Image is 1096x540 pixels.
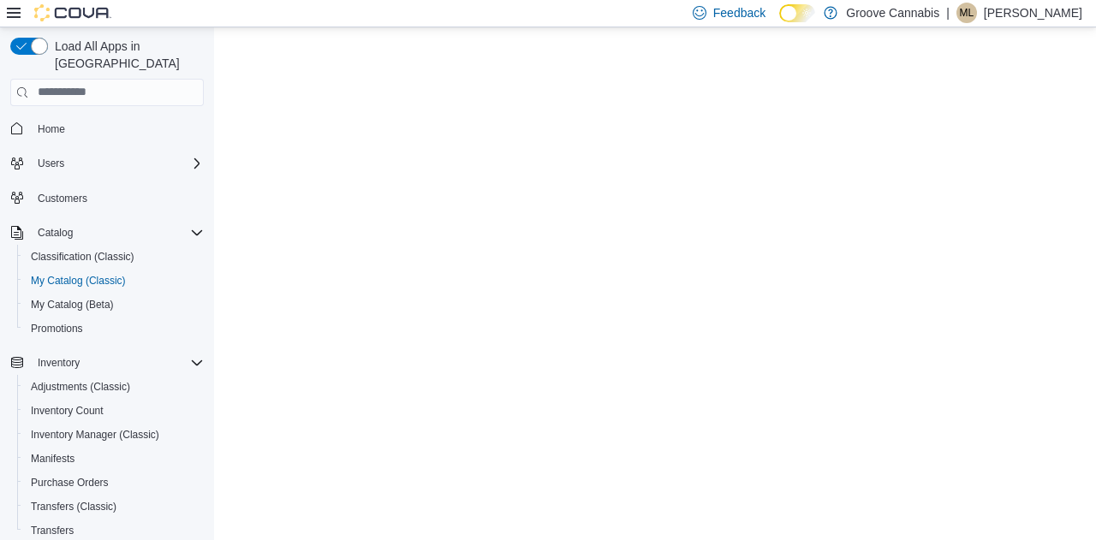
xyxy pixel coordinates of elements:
[48,38,204,72] span: Load All Apps in [GEOGRAPHIC_DATA]
[31,404,104,418] span: Inventory Count
[31,188,94,209] a: Customers
[24,472,116,493] a: Purchase Orders
[17,447,211,471] button: Manifests
[24,377,204,397] span: Adjustments (Classic)
[31,153,204,174] span: Users
[24,496,204,517] span: Transfers (Classic)
[779,4,815,22] input: Dark Mode
[31,223,204,243] span: Catalog
[713,4,765,21] span: Feedback
[17,245,211,269] button: Classification (Classic)
[3,151,211,175] button: Users
[846,3,939,23] p: Groove Cannabis
[24,401,110,421] a: Inventory Count
[31,428,159,442] span: Inventory Manager (Classic)
[31,274,126,288] span: My Catalog (Classic)
[24,472,204,493] span: Purchase Orders
[24,448,81,469] a: Manifests
[38,356,80,370] span: Inventory
[3,351,211,375] button: Inventory
[31,500,116,513] span: Transfers (Classic)
[24,318,90,339] a: Promotions
[38,192,87,205] span: Customers
[31,353,86,373] button: Inventory
[24,401,204,421] span: Inventory Count
[3,186,211,211] button: Customers
[38,122,65,136] span: Home
[31,322,83,335] span: Promotions
[24,270,133,291] a: My Catalog (Classic)
[24,246,141,267] a: Classification (Classic)
[17,375,211,399] button: Adjustments (Classic)
[31,153,71,174] button: Users
[24,377,137,397] a: Adjustments (Classic)
[24,270,204,291] span: My Catalog (Classic)
[31,298,114,312] span: My Catalog (Beta)
[24,448,204,469] span: Manifests
[17,269,211,293] button: My Catalog (Classic)
[31,223,80,243] button: Catalog
[31,353,204,373] span: Inventory
[17,293,211,317] button: My Catalog (Beta)
[38,226,73,240] span: Catalog
[31,524,74,537] span: Transfers
[24,424,166,445] a: Inventory Manager (Classic)
[24,424,204,445] span: Inventory Manager (Classic)
[17,399,211,423] button: Inventory Count
[31,476,109,490] span: Purchase Orders
[34,4,111,21] img: Cova
[31,119,72,139] a: Home
[956,3,977,23] div: Michael Langburt
[984,3,1082,23] p: [PERSON_NAME]
[3,116,211,141] button: Home
[17,317,211,341] button: Promotions
[960,3,974,23] span: ML
[24,496,123,517] a: Transfers (Classic)
[31,250,134,264] span: Classification (Classic)
[24,246,204,267] span: Classification (Classic)
[31,380,130,394] span: Adjustments (Classic)
[38,157,64,170] span: Users
[31,118,204,139] span: Home
[17,495,211,519] button: Transfers (Classic)
[24,294,121,315] a: My Catalog (Beta)
[779,22,780,23] span: Dark Mode
[24,318,204,339] span: Promotions
[24,294,204,315] span: My Catalog (Beta)
[31,187,204,209] span: Customers
[17,423,211,447] button: Inventory Manager (Classic)
[17,471,211,495] button: Purchase Orders
[31,452,74,466] span: Manifests
[3,221,211,245] button: Catalog
[946,3,950,23] p: |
